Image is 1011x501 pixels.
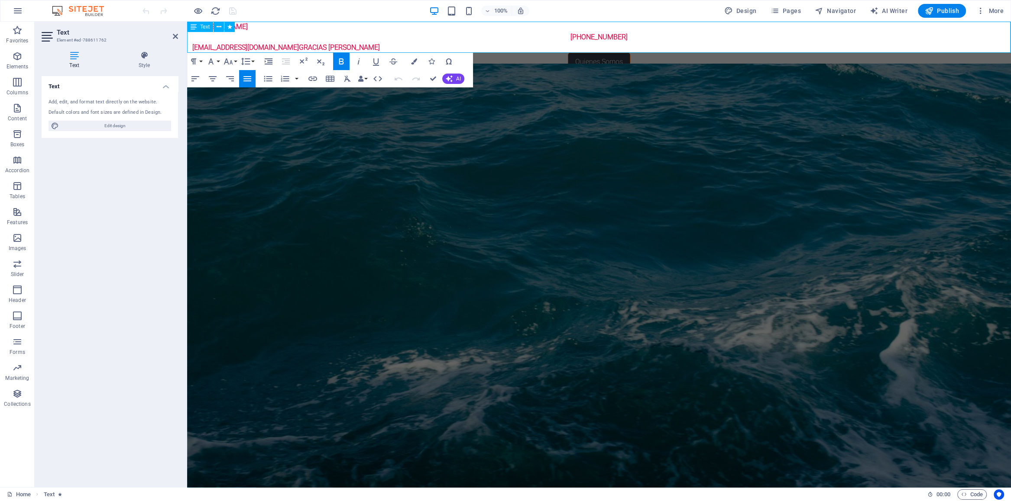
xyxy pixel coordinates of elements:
button: Confirm (Ctrl+⏎) [425,70,441,87]
span: More [976,6,1004,15]
button: Insert Table [322,70,338,87]
span: Text [200,24,210,29]
span: Navigator [815,6,856,15]
p: Forms [10,349,25,356]
button: Ordered List [277,70,293,87]
button: Align Right [222,70,238,87]
i: Element contains an animation [58,492,62,497]
i: Reload page [211,6,220,16]
button: Unordered List [260,70,276,87]
h4: Text [42,51,110,69]
button: Paragraph Format [187,53,204,70]
button: Design [721,4,760,18]
h4: Style [110,51,178,69]
div: Add, edit, and format text directly on the website. [49,99,171,106]
button: Strikethrough [385,53,402,70]
button: Line Height [239,53,256,70]
p: Boxes [10,141,25,148]
button: Clear Formatting [339,70,356,87]
p: Columns [6,89,28,96]
button: Data Bindings [356,70,369,87]
p: Favorites [6,37,28,44]
h6: Session time [927,489,950,500]
button: Bold (Ctrl+B) [333,53,350,70]
p: Images [9,245,26,252]
span: Publish [925,6,959,15]
button: More [973,4,1007,18]
button: Redo (Ctrl+Shift+Z) [408,70,424,87]
span: AI [456,76,461,81]
a: Click to cancel selection. Double-click to open Pages [7,489,31,500]
p: Header [9,297,26,304]
strong: [PHONE_NUMBER] [383,11,441,19]
button: 100% [481,6,512,16]
button: Icons [423,53,440,70]
p: Marketing [5,375,29,382]
h2: Text [57,29,178,36]
h6: 100% [494,6,508,16]
span: Code [961,489,983,500]
button: Click here to leave preview mode and continue editing [193,6,203,16]
button: Undo (Ctrl+Z) [390,70,407,87]
button: Publish [918,4,966,18]
span: Pages [770,6,800,15]
button: Insert Link [305,70,321,87]
button: Underline (Ctrl+U) [368,53,384,70]
button: Navigator [811,4,859,18]
button: Italic (Ctrl+I) [350,53,367,70]
p: Content [8,115,27,122]
p: Accordion [5,167,29,174]
button: reload [210,6,220,16]
p: Footer [10,323,25,330]
button: Align Left [187,70,204,87]
button: Colors [406,53,422,70]
h4: Text [42,76,178,92]
button: Code [957,489,987,500]
span: : [943,491,944,498]
button: HTML [369,70,386,87]
button: Ordered List [293,70,300,87]
p: Tables [10,193,25,200]
button: AI Writer [866,4,911,18]
button: Align Center [204,70,221,87]
span: Click to select. Double-click to edit [44,489,55,500]
button: Superscript [295,53,311,70]
span: Edit design [62,121,168,131]
p: Slider [11,271,24,278]
button: Font Size [222,53,238,70]
p: Collections [4,401,30,408]
a: [EMAIL_ADDRESS][DOMAIN_NAME] [5,22,112,30]
img: Editor Logo [50,6,115,16]
button: AI [442,74,464,84]
button: Pages [767,4,804,18]
nav: breadcrumb [44,489,62,500]
p: Elements [6,63,29,70]
button: Increase Indent [260,53,277,70]
button: Decrease Indent [278,53,294,70]
button: Edit design [49,121,171,131]
button: Align Justify [239,70,256,87]
i: On resize automatically adjust zoom level to fit chosen device. [517,7,525,15]
span: AI Writer [870,6,907,15]
button: Subscript [312,53,329,70]
h3: Element #ed-788611762 [57,36,161,44]
span: 00 00 [936,489,950,500]
span: Design [724,6,757,15]
button: Font Family [204,53,221,70]
div: Design (Ctrl+Alt+Y) [721,4,760,18]
div: Default colors and font sizes are defined in Design. [49,109,171,116]
button: Usercentrics [994,489,1004,500]
p: Features [7,219,28,226]
button: Special Characters [441,53,457,70]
